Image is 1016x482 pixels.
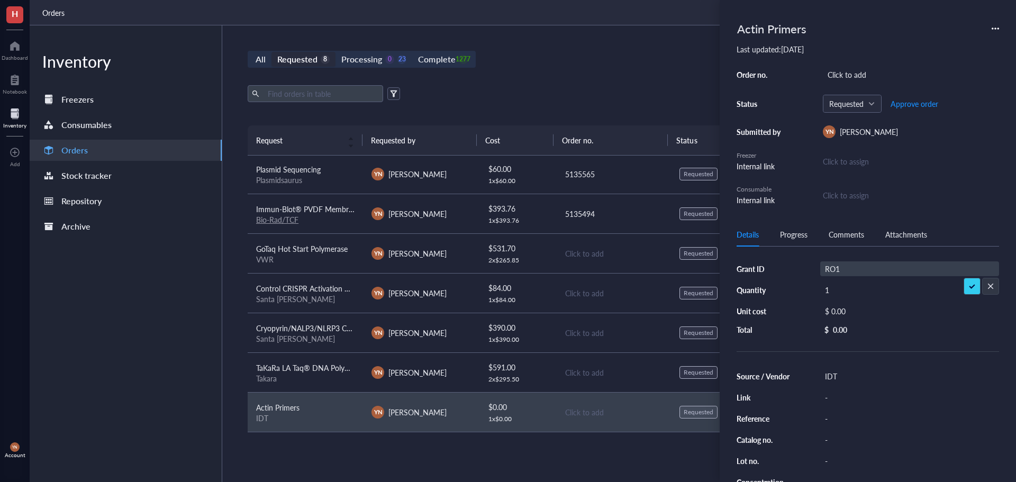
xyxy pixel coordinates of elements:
[2,54,28,61] div: Dashboard
[737,151,784,160] div: Freezer
[684,289,713,297] div: Requested
[565,327,663,339] div: Click to add
[248,125,362,155] th: Request
[684,170,713,178] div: Requested
[30,114,222,135] a: Consumables
[5,452,25,458] div: Account
[256,134,341,146] span: Request
[30,216,222,237] a: Archive
[684,249,713,258] div: Requested
[264,86,379,102] input: Find orders in table
[256,323,442,333] span: Cryopyrin/NALP3/NLRP3 CRISPR Activation Plasmid (m)
[737,229,759,240] div: Details
[820,411,999,426] div: -
[565,208,663,220] div: 5135494
[556,194,671,233] td: 5135494
[885,229,927,240] div: Attachments
[737,185,784,194] div: Consumable
[61,143,88,158] div: Orders
[488,282,548,294] div: $ 84.00
[737,306,791,316] div: Unit cost
[388,288,447,298] span: [PERSON_NAME]
[737,264,791,274] div: Grant ID
[397,55,406,64] div: 23
[820,390,999,405] div: -
[823,67,999,82] div: Click to add
[321,55,330,64] div: 8
[61,219,90,234] div: Archive
[556,233,671,273] td: Click to add
[668,125,744,155] th: Status
[388,367,447,378] span: [PERSON_NAME]
[554,125,668,155] th: Order no.
[825,128,833,137] span: YN
[684,408,713,416] div: Requested
[374,407,382,416] span: YN
[684,329,713,337] div: Requested
[556,392,671,432] td: Click to add
[488,203,548,214] div: $ 393.76
[459,55,468,64] div: 1277
[565,168,663,180] div: 5135565
[780,229,808,240] div: Progress
[10,161,20,167] div: Add
[737,435,791,444] div: Catalog no.
[737,160,784,172] div: Internal link
[374,209,382,218] span: YN
[829,99,873,108] span: Requested
[374,328,382,337] span: YN
[388,208,447,219] span: [PERSON_NAME]
[829,229,864,240] div: Comments
[565,248,663,259] div: Click to add
[256,204,461,214] span: Immun-Blot® PVDF Membrane, Roll, 26 cm x 3.3 m, 1620177
[256,243,348,254] span: GoTaq Hot Start Polymerase
[488,322,548,333] div: $ 390.00
[256,254,355,264] div: VWR
[565,367,663,378] div: Click to add
[488,177,548,185] div: 1 x $ 60.00
[488,296,548,304] div: 1 x $ 84.00
[565,287,663,299] div: Click to add
[890,95,939,112] button: Approve order
[737,194,784,206] div: Internal link
[737,44,999,54] div: Last updated: [DATE]
[488,163,548,175] div: $ 60.00
[565,406,663,418] div: Click to add
[737,371,791,381] div: Source / Vendor
[61,194,102,208] div: Repository
[824,325,829,334] div: $
[256,402,300,413] span: Actin Primers
[737,99,784,108] div: Status
[61,168,112,183] div: Stock tracker
[388,328,447,338] span: [PERSON_NAME]
[820,453,999,468] div: -
[256,374,355,383] div: Takara
[374,249,382,258] span: YN
[30,165,222,186] a: Stock tracker
[737,70,784,79] div: Order no.
[737,456,791,466] div: Lot no.
[388,169,447,179] span: [PERSON_NAME]
[256,175,355,185] div: Plasmidsaurus
[61,117,112,132] div: Consumables
[388,407,447,417] span: [PERSON_NAME]
[891,99,938,108] span: Approve order
[30,51,222,72] div: Inventory
[488,242,548,254] div: $ 531.70
[737,325,791,334] div: Total
[820,283,999,297] div: 1
[256,283,369,294] span: Control CRISPR Activation Plasmid
[556,313,671,352] td: Click to add
[823,189,869,201] div: Click to assign
[341,52,382,67] div: Processing
[277,52,317,67] div: Requested
[488,361,548,373] div: $ 591.00
[732,17,812,40] div: Actin Primers
[3,122,26,129] div: Inventory
[3,88,27,95] div: Notebook
[488,216,548,225] div: 1 x $ 393.76
[556,154,671,194] td: 5135565
[374,169,382,178] span: YN
[385,55,394,64] div: 0
[256,52,266,67] div: All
